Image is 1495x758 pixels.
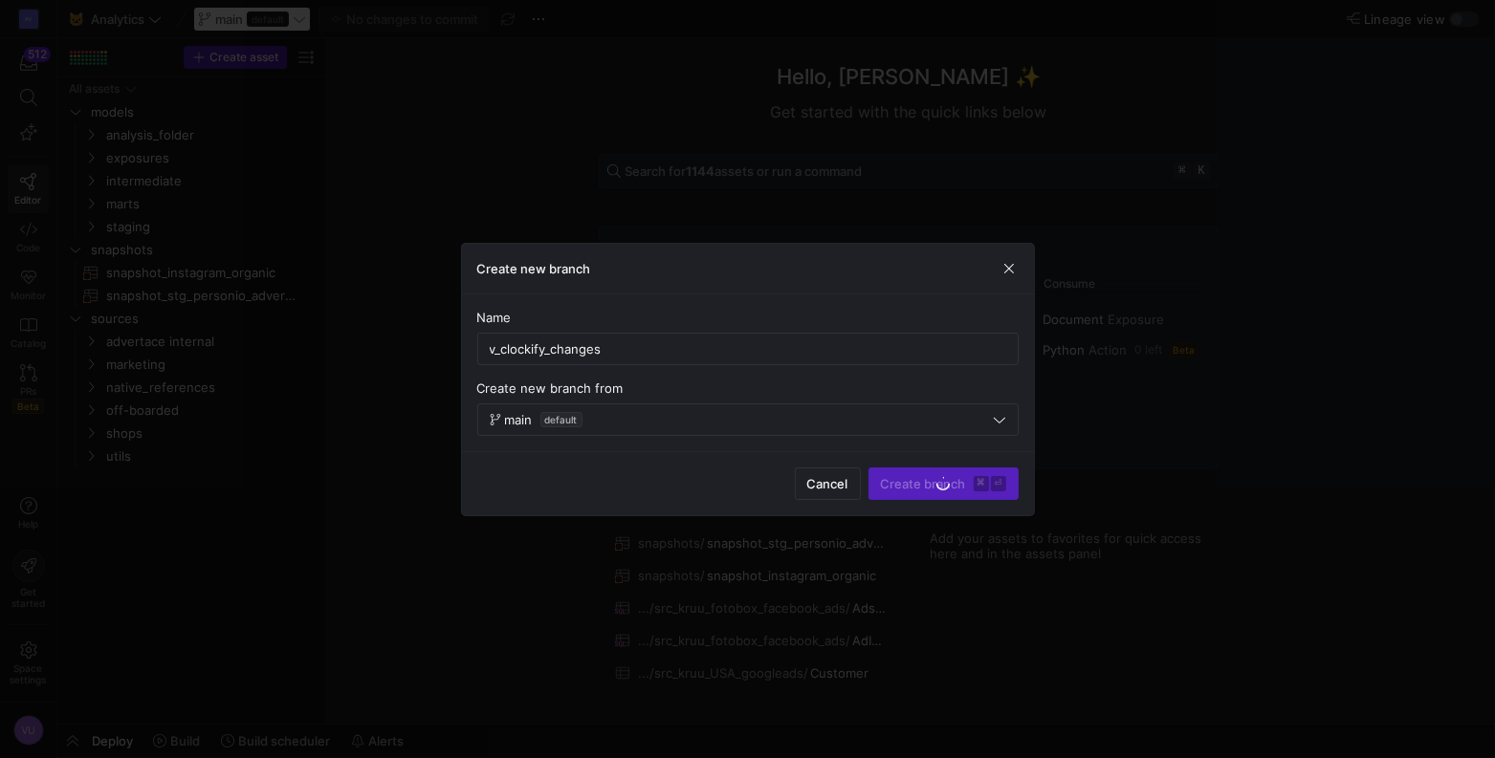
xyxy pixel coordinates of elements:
div: Name [477,310,1019,325]
span: default [540,412,583,427]
span: main [505,412,533,427]
div: Create new branch from [477,380,1019,396]
button: maindefault [477,403,1019,436]
input: Branch name [490,341,1006,357]
span: Cancel [807,476,848,491]
h3: Create new branch [477,261,591,276]
button: Cancel [795,467,861,500]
